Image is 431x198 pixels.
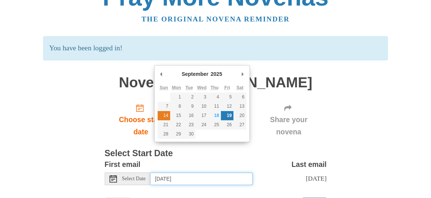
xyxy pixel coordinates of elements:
[208,93,221,102] button: 4
[183,93,195,102] button: 2
[159,85,168,90] abbr: Sunday
[195,120,208,130] button: 24
[221,102,233,111] button: 12
[172,85,181,90] abbr: Monday
[236,85,243,90] abbr: Saturday
[183,120,195,130] button: 23
[158,111,170,120] button: 14
[158,130,170,139] button: 28
[105,98,177,142] a: Choose start date
[292,158,327,171] label: Last email
[195,102,208,111] button: 10
[181,68,209,80] div: September
[221,93,233,102] button: 5
[170,111,183,120] button: 15
[105,75,327,91] h1: Novena to [PERSON_NAME]
[151,172,253,185] input: Use the arrow keys to pick a date
[221,111,233,120] button: 19
[197,85,206,90] abbr: Wednesday
[211,85,219,90] abbr: Thursday
[43,36,388,60] p: You have been logged in!
[208,102,221,111] button: 11
[112,114,170,138] span: Choose start date
[221,120,233,130] button: 26
[208,111,221,120] button: 18
[105,158,141,171] label: First email
[170,120,183,130] button: 22
[122,176,146,181] span: Select Date
[209,68,223,80] div: 2025
[258,114,319,138] span: Share your novena
[141,15,290,23] a: The original novena reminder
[239,68,246,80] button: Next Month
[208,120,221,130] button: 25
[185,85,193,90] abbr: Tuesday
[158,68,165,80] button: Previous Month
[170,130,183,139] button: 29
[170,93,183,102] button: 1
[306,175,326,182] span: [DATE]
[183,102,195,111] button: 9
[158,102,170,111] button: 7
[251,98,327,142] div: Click "Next" to confirm your start date first.
[195,93,208,102] button: 3
[195,111,208,120] button: 17
[158,120,170,130] button: 21
[233,93,246,102] button: 6
[183,130,195,139] button: 30
[233,120,246,130] button: 27
[170,102,183,111] button: 8
[233,102,246,111] button: 13
[224,85,230,90] abbr: Friday
[183,111,195,120] button: 16
[233,111,246,120] button: 20
[105,149,327,158] h3: Select Start Date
